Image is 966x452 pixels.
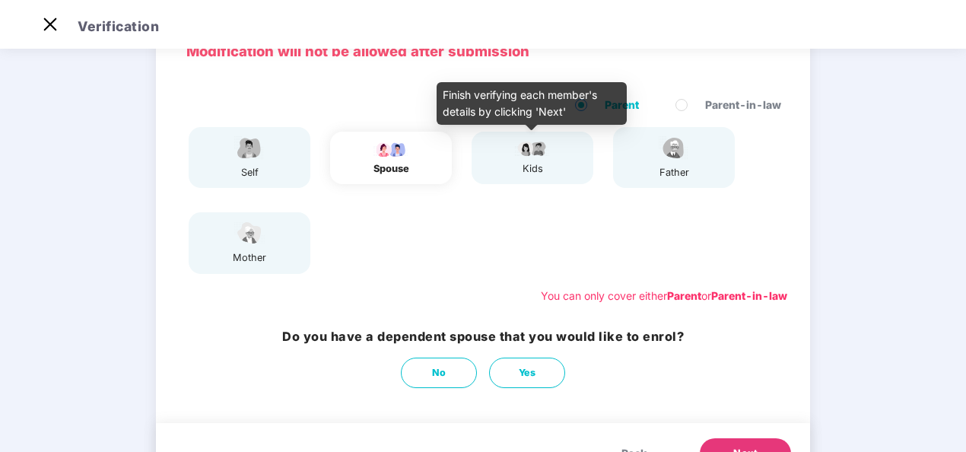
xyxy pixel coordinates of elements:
img: svg+xml;base64,PHN2ZyB4bWxucz0iaHR0cDovL3d3dy53My5vcmcvMjAwMC9zdmciIHdpZHRoPSI5Ny44OTciIGhlaWdodD... [372,139,410,158]
img: svg+xml;base64,PHN2ZyB4bWxucz0iaHR0cDovL3d3dy53My5vcmcvMjAwMC9zdmciIHdpZHRoPSI3OS4wMzciIGhlaWdodD... [513,139,551,158]
div: Finish verifying each member's details by clicking 'Next' [437,82,627,125]
p: Modification will not be allowed after submission [186,40,780,62]
b: Parent-in-law [711,289,787,302]
div: mother [230,250,269,266]
div: spouse [372,161,410,177]
div: You can only cover either or [541,288,787,304]
div: father [655,165,693,180]
b: Parent [667,289,701,302]
button: No [401,358,477,388]
img: svg+xml;base64,PHN2ZyBpZD0iRW1wbG95ZWVfbWFsZSIgeG1sbnM9Imh0dHA6Ly93d3cudzMub3JnLzIwMDAvc3ZnIiB3aW... [230,135,269,161]
span: No [432,365,446,380]
button: Yes [489,358,565,388]
img: svg+xml;base64,PHN2ZyBpZD0iRmF0aGVyX2ljb24iIHhtbG5zPSJodHRwOi8vd3d3LnczLm9yZy8yMDAwL3N2ZyIgeG1sbn... [655,135,693,161]
div: self [230,165,269,180]
span: Parent-in-law [699,97,787,113]
img: svg+xml;base64,PHN2ZyB4bWxucz0iaHR0cDovL3d3dy53My5vcmcvMjAwMC9zdmciIHdpZHRoPSI1NCIgaGVpZ2h0PSIzOC... [230,220,269,247]
div: kids [513,161,551,177]
h3: Do you have a dependent spouse that you would like to enrol? [282,327,684,346]
span: Yes [519,365,536,380]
